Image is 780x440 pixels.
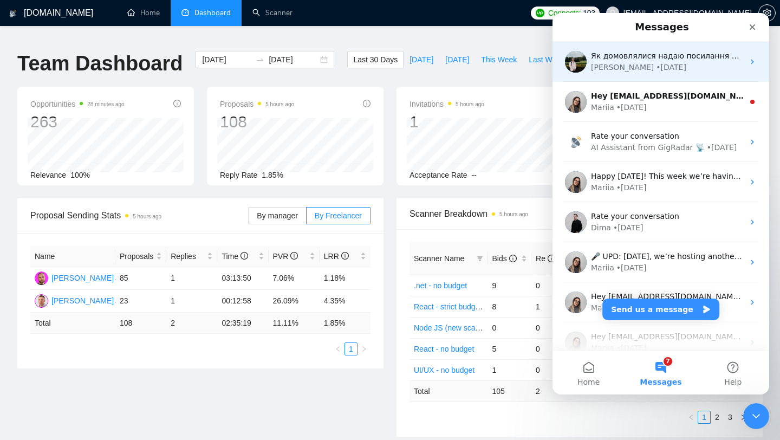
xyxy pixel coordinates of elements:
li: 2 [711,411,724,424]
div: • [DATE] [64,89,94,100]
img: YK [35,271,48,285]
div: • [DATE] [64,329,94,341]
td: 26.09% [269,290,320,313]
span: Reply Rate [220,171,257,179]
td: 0 [531,338,575,359]
a: 2 [711,411,723,423]
button: Last 30 Days [347,51,404,68]
span: This Week [481,54,517,66]
span: By manager [257,211,297,220]
img: RY [35,294,48,308]
th: Name [30,246,115,267]
time: 5 hours ago [456,101,484,107]
span: PVR [273,252,298,261]
button: right [737,411,750,424]
div: 263 [30,112,125,132]
td: 4.35% [320,290,370,313]
span: Opportunities [30,98,125,111]
span: info-circle [363,100,370,107]
td: 2 [166,313,217,334]
span: info-circle [509,255,517,262]
input: Start date [202,54,251,66]
a: YK[PERSON_NAME] [35,273,114,282]
span: LRR [324,252,349,261]
img: Profile image for Mariia [12,279,34,300]
div: • [DATE] [154,129,185,140]
div: Mariia [38,89,62,100]
span: 103 [583,7,595,19]
td: 23 [115,290,166,313]
span: Connects: [548,7,581,19]
div: Mariia [38,169,62,180]
span: info-circle [548,255,555,262]
li: Previous Page [685,411,698,424]
span: info-circle [290,252,298,260]
td: 2 [531,380,575,402]
span: right [740,414,746,420]
time: 28 minutes ago [87,101,124,107]
li: Next Page [357,342,370,355]
time: 5 hours ago [265,101,294,107]
button: Help [145,338,217,381]
span: right [361,346,367,352]
button: Last Week [523,51,570,68]
button: left [331,342,344,355]
img: Profile image for Dima [12,198,34,220]
span: Last Week [529,54,564,66]
span: info-circle [240,252,248,260]
div: Mariia [38,289,62,301]
span: [DATE] [409,54,433,66]
div: AI Assistant from GigRadar 📡 [38,129,152,140]
td: 1.18% [320,267,370,290]
button: [DATE] [439,51,475,68]
td: 11.11 % [269,313,320,334]
td: 7.06% [269,267,320,290]
li: 1 [344,342,357,355]
span: user [609,9,616,17]
td: 0 [487,317,531,338]
td: 0 [531,275,575,296]
th: Replies [166,246,217,267]
span: Messages [87,365,129,373]
span: Acceptance Rate [409,171,467,179]
div: [PERSON_NAME] [51,272,114,284]
span: Relevance [30,171,66,179]
div: [PERSON_NAME] [51,295,114,307]
span: left [688,414,694,420]
span: Як домовлялися надаю посилання на запис дзвінку: [URL][DOMAIN_NAME] [38,38,335,47]
div: • [DATE] [64,169,94,180]
td: Total [30,313,115,334]
td: Total [409,380,487,402]
a: UI/UX - no budget [414,366,474,374]
div: Mariia [38,329,62,341]
div: • [DATE] [64,249,94,261]
td: 0 [531,317,575,338]
a: 1 [345,343,357,355]
th: Proposals [115,246,166,267]
span: info-circle [341,252,349,260]
li: 1 [698,411,711,424]
div: Dima [38,209,58,221]
span: filter [474,250,485,267]
span: Proposals [120,250,154,262]
span: Proposals [220,98,294,111]
td: 1 [531,296,575,317]
li: Next Page [737,411,750,424]
span: Re [536,254,555,263]
button: right [357,342,370,355]
td: 8 [487,296,531,317]
h1: Team Dashboard [17,51,183,76]
a: searchScanner [252,8,292,17]
span: to [256,55,264,64]
td: 9 [487,275,531,296]
span: left [335,346,341,352]
span: -- [472,171,477,179]
img: Profile image for AI Assistant from GigRadar 📡 [12,118,34,140]
span: Time [222,252,248,261]
span: Bids [492,254,516,263]
span: setting [759,9,775,17]
span: By Freelancer [315,211,362,220]
div: • [DATE] [61,209,91,221]
td: 5 [487,338,531,359]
